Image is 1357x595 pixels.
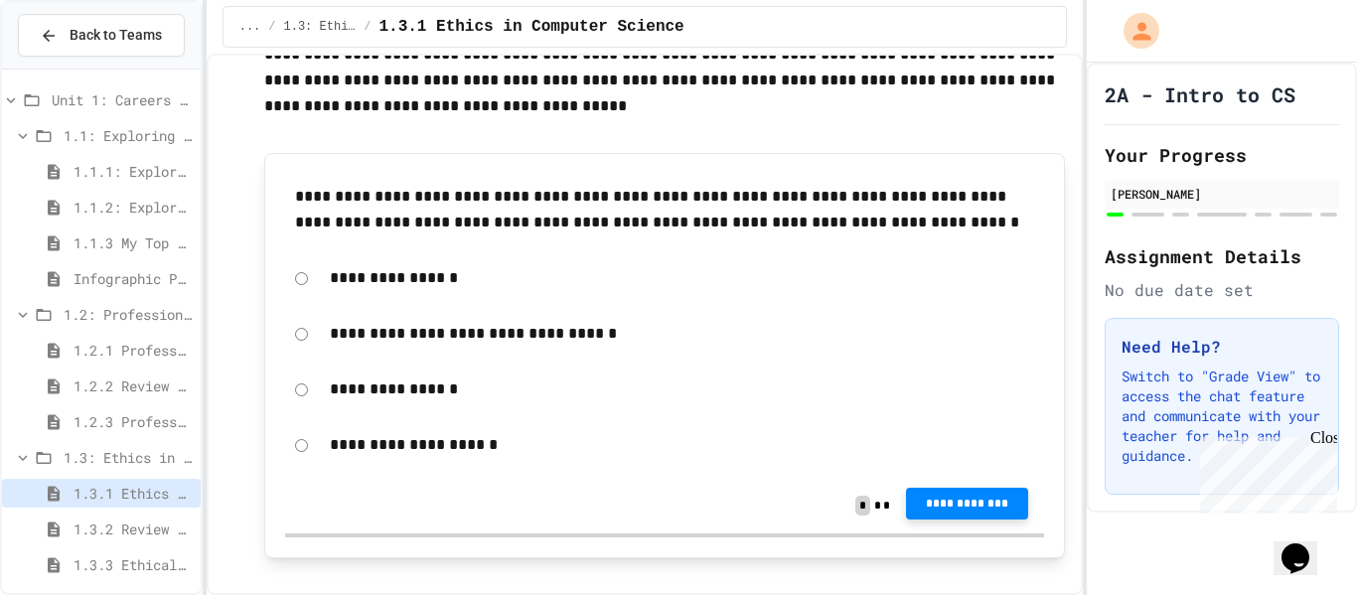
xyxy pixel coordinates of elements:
[1122,367,1322,466] p: Switch to "Grade View" to access the chat feature and communicate with your teacher for help and ...
[70,25,162,46] span: Back to Teams
[74,232,193,253] span: 1.1.3 My Top 3 CS Careers!
[1105,80,1295,108] h1: 2A - Intro to CS
[239,19,261,35] span: ...
[268,19,275,35] span: /
[74,375,193,396] span: 1.2.2 Review - Professional Communication
[364,19,371,35] span: /
[1111,185,1333,203] div: [PERSON_NAME]
[74,340,193,361] span: 1.2.1 Professional Communication
[284,19,357,35] span: 1.3: Ethics in Computing
[64,125,193,146] span: 1.1: Exploring CS Careers
[74,554,193,575] span: 1.3.3 Ethical dilemma reflections
[64,304,193,325] span: 1.2: Professional Communication
[18,14,185,57] button: Back to Teams
[1274,516,1337,575] iframe: chat widget
[74,519,193,539] span: 1.3.2 Review - Ethics in Computer Science
[74,411,193,432] span: 1.2.3 Professional Communication Challenge
[74,268,193,289] span: Infographic Project: Your favorite CS
[1105,141,1339,169] h2: Your Progress
[74,483,193,504] span: 1.3.1 Ethics in Computer Science
[1105,278,1339,302] div: No due date set
[74,197,193,218] span: 1.1.2: Exploring CS Careers - Review
[1122,335,1322,359] h3: Need Help?
[1105,242,1339,270] h2: Assignment Details
[378,15,683,39] span: 1.3.1 Ethics in Computer Science
[8,8,137,126] div: Chat with us now!Close
[1192,429,1337,514] iframe: chat widget
[1103,8,1164,54] div: My Account
[74,161,193,182] span: 1.1.1: Exploring CS Careers
[64,447,193,468] span: 1.3: Ethics in Computing
[52,89,193,110] span: Unit 1: Careers & Professionalism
